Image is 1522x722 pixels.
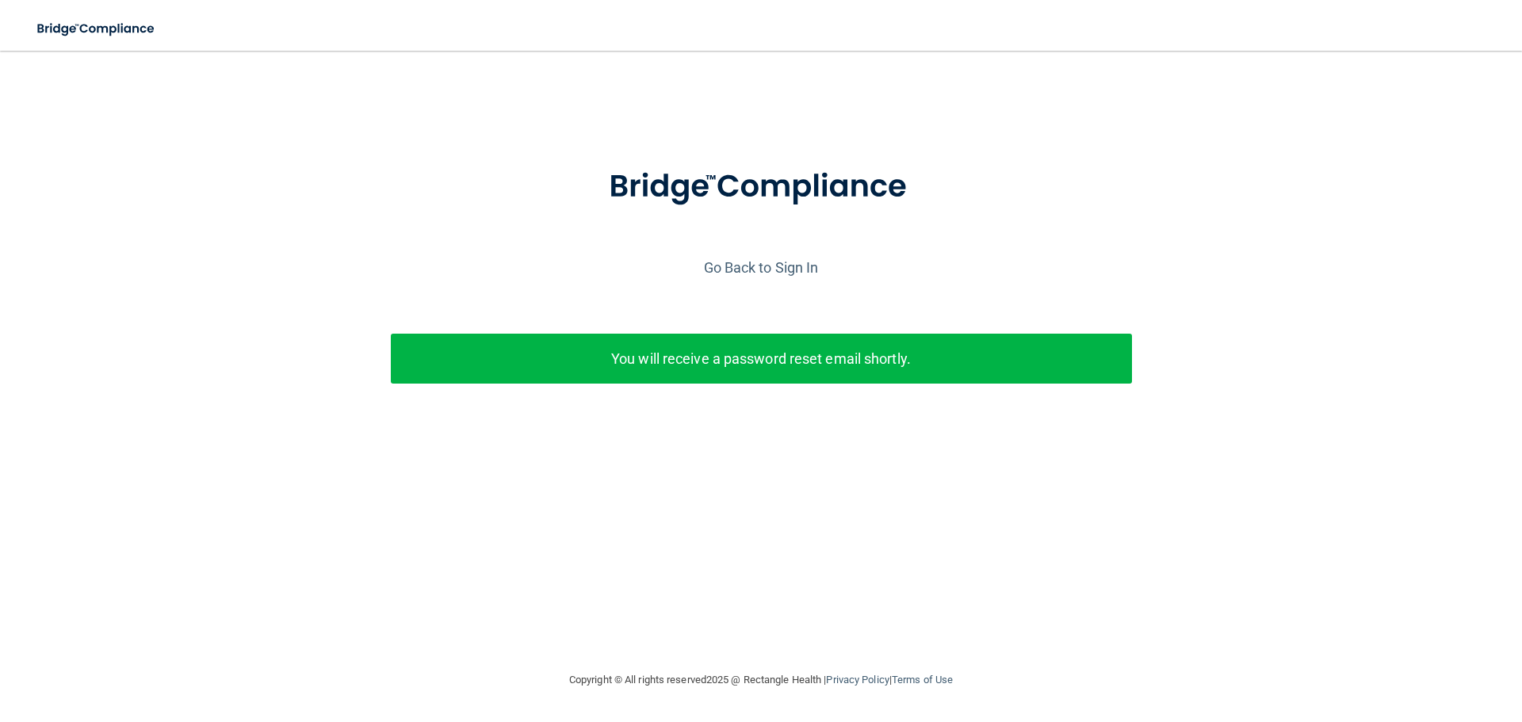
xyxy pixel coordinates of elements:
img: bridge_compliance_login_screen.278c3ca4.svg [24,13,170,45]
img: bridge_compliance_login_screen.278c3ca4.svg [576,146,946,228]
a: Privacy Policy [826,674,889,686]
div: Copyright © All rights reserved 2025 @ Rectangle Health | | [472,655,1050,705]
a: Go Back to Sign In [704,259,819,276]
a: Terms of Use [892,674,953,686]
p: You will receive a password reset email shortly. [403,346,1120,372]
